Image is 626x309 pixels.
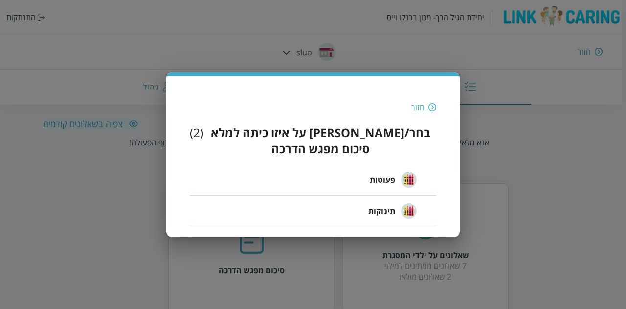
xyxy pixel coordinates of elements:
div: ( 2 ) [190,124,203,157]
img: פעוטות [401,172,417,188]
div: חזור [411,102,425,113]
span: פעוטות [370,174,395,186]
img: תינוקות [401,203,417,219]
span: תינוקות [368,205,395,217]
h3: בחר/[PERSON_NAME] על איזו כיתה למלא סיכום מפגש הדרכה [204,124,436,157]
img: חזור [428,103,436,112]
